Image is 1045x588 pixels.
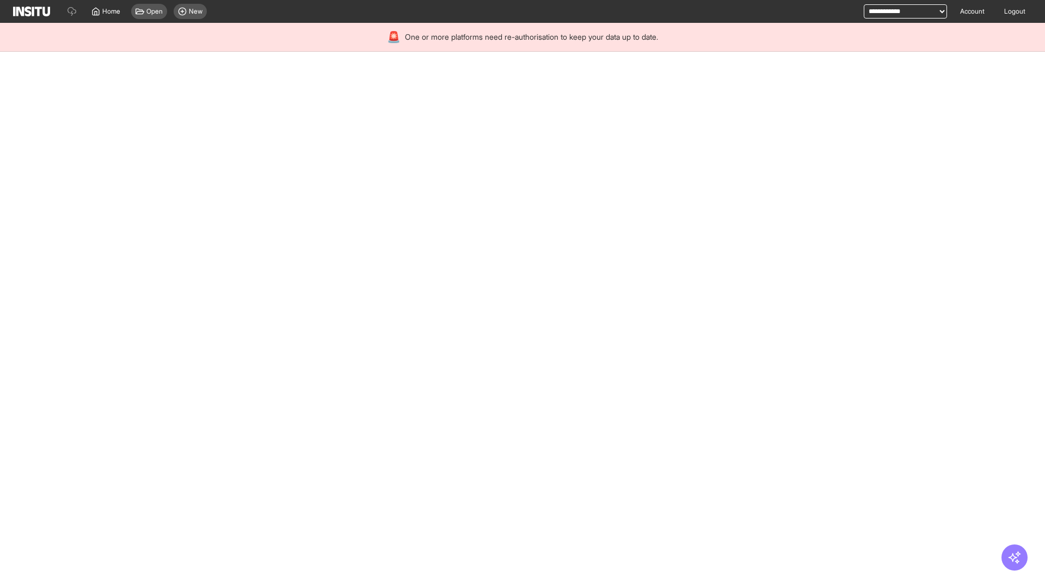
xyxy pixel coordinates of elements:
[189,7,202,16] span: New
[387,29,401,45] div: 🚨
[146,7,163,16] span: Open
[13,7,50,16] img: Logo
[102,7,120,16] span: Home
[405,32,658,42] span: One or more platforms need re-authorisation to keep your data up to date.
